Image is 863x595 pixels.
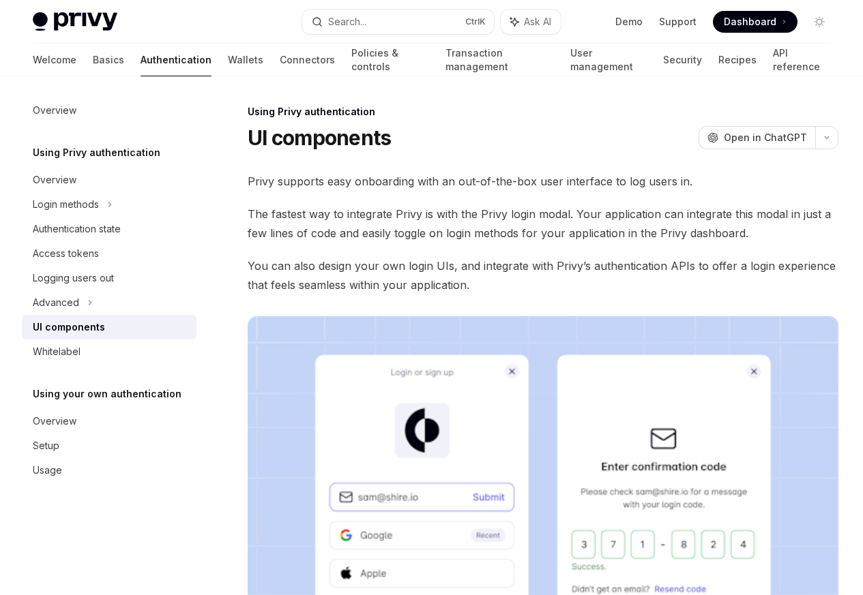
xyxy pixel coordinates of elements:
div: Overview [33,413,76,429]
a: Connectors [280,44,335,76]
div: Advanced [33,294,79,311]
a: Overview [22,409,196,433]
a: Access tokens [22,241,196,266]
button: Toggle dark mode [808,11,830,33]
a: Demo [615,15,643,29]
div: Authentication state [33,221,121,237]
a: Welcome [33,44,76,76]
span: You can also design your own login UIs, and integrate with Privy’s authentication APIs to offer a... [248,256,838,294]
a: Basics [93,44,124,76]
a: Whitelabel [22,339,196,364]
button: Open in ChatGPT [699,126,815,149]
a: Usage [22,458,196,483]
span: Open in ChatGPT [724,131,807,144]
a: Authentication state [22,217,196,241]
span: Ask AI [524,15,551,29]
span: Dashboard [724,15,776,29]
div: Whitelabel [33,344,81,360]
span: The fastest way to integrate Privy is with the Privy login modal. Your application can integrate ... [248,204,838,243]
a: Transaction management [445,44,553,76]
span: Privy supports easy onboarding with an out-of-the-box user interface to log users in. [248,172,838,191]
div: UI components [33,319,105,335]
div: Search... [328,14,366,30]
a: API reference [773,44,830,76]
a: Wallets [228,44,263,76]
div: Using Privy authentication [248,105,838,119]
img: light logo [33,12,117,31]
a: Recipes [718,44,757,76]
h1: UI components [248,125,391,150]
div: Login methods [33,196,99,213]
a: Dashboard [713,11,798,33]
a: UI components [22,315,196,339]
h5: Using Privy authentication [33,144,160,161]
div: Overview [33,172,76,188]
a: Policies & controls [351,44,429,76]
div: Setup [33,438,59,454]
button: Ask AI [501,10,561,34]
button: Search...CtrlK [302,10,494,34]
div: Usage [33,462,62,478]
a: Logging users out [22,266,196,290]
div: Logging users out [33,270,114,286]
a: Overview [22,168,196,192]
a: Overview [22,98,196,123]
span: Ctrl K [465,16,486,27]
a: Security [663,44,702,76]
h5: Using your own authentication [33,386,181,402]
div: Access tokens [33,245,99,262]
div: Overview [33,102,76,119]
a: Setup [22,433,196,458]
a: User management [570,44,647,76]
a: Authentication [141,44,211,76]
a: Support [659,15,697,29]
